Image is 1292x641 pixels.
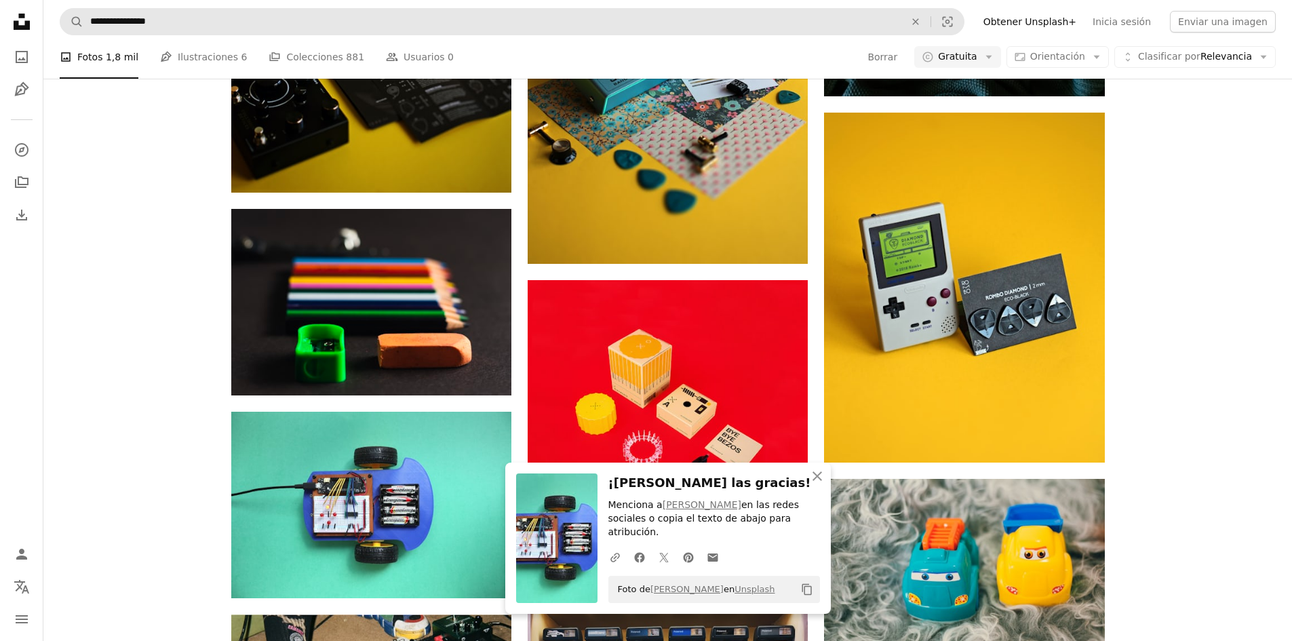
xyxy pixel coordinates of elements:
a: Fotos [8,43,35,71]
button: Gratuita [914,46,1001,68]
a: Usuarios 0 [386,35,454,79]
a: Colecciones 881 [269,35,364,79]
a: Inicia sesión [1084,11,1159,33]
button: Menú [8,606,35,633]
img: Dispositivo digital blanco y negro [824,113,1104,463]
a: Explorar [8,136,35,163]
a: Comparte en Pinterest [676,543,701,570]
span: Foto de en [611,579,775,600]
a: Comparte en Twitter [652,543,676,570]
a: [PERSON_NAME] [650,584,724,594]
a: Colecciones [8,169,35,196]
span: 6 [241,50,247,64]
a: Obtener Unsplash+ [975,11,1084,33]
a: Comparte en Facebook [627,543,652,570]
a: Inicio — Unsplash [8,8,35,38]
span: Clasificar por [1138,51,1200,62]
a: Juguete de plástico naranja y negro [824,566,1104,579]
span: Gratuita [938,50,977,64]
button: Orientación [1006,46,1109,68]
button: Búsqueda visual [931,9,964,35]
a: Historial de descargas [8,201,35,229]
img: Caja cuadrada blanca y naranja [528,280,808,560]
a: Comparte por correo electrónico [701,543,725,570]
a: Ilustraciones 6 [160,35,247,79]
button: Enviar una imagen [1170,11,1276,33]
a: Iniciar sesión / Registrarse [8,541,35,568]
span: Orientación [1030,51,1085,62]
button: Buscar en Unsplash [60,9,83,35]
a: Ilustraciones [8,76,35,103]
p: Menciona a en las redes sociales o copia el texto de abajo para atribución. [608,499,820,539]
a: Un grupo de lápices de colores junto a un sacapuntas [231,296,511,308]
a: [PERSON_NAME] [663,499,741,510]
button: Idioma [8,573,35,600]
h3: ¡[PERSON_NAME] las gracias! [608,473,820,493]
a: Unsplash [735,584,775,594]
a: Guitarra eléctrica blanca y negra [231,499,511,511]
span: 881 [346,50,364,64]
span: 0 [448,50,454,64]
form: Encuentra imágenes en todo el sitio [60,8,964,35]
button: Clasificar porRelevancia [1114,46,1276,68]
a: Caja cuadrada blanca y naranja [528,414,808,426]
button: Borrar [867,46,898,68]
img: Un grupo de lápices de colores junto a un sacapuntas [231,209,511,395]
button: Copiar al portapapeles [796,578,819,601]
span: Relevancia [1138,50,1252,64]
a: Dispositivo digital blanco y negro [824,281,1104,294]
button: Borrar [901,9,931,35]
img: Guitarra eléctrica blanca y negra [231,412,511,598]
